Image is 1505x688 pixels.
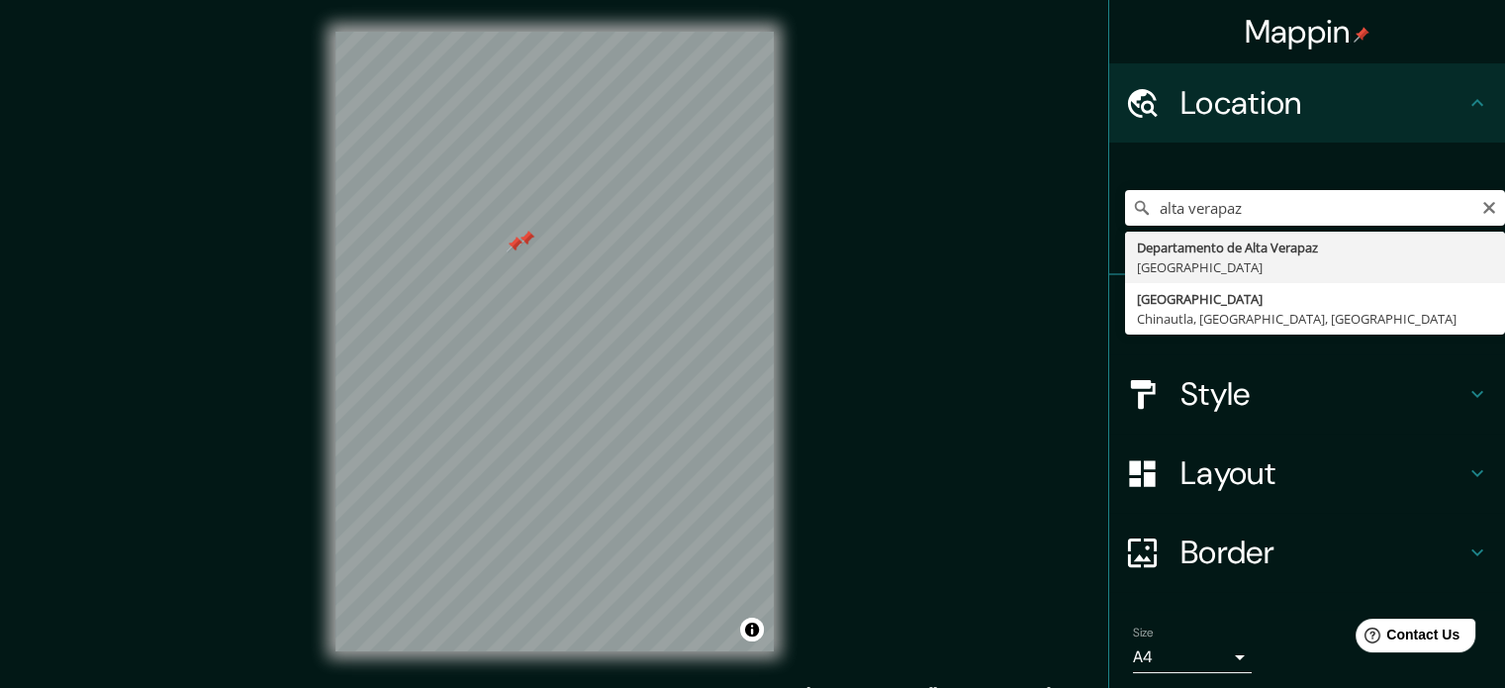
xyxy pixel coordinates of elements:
[1109,63,1505,143] div: Location
[1481,197,1497,216] button: Clear
[1109,434,1505,513] div: Layout
[1180,295,1465,335] h4: Pins
[1180,453,1465,493] h4: Layout
[1133,641,1252,673] div: A4
[1245,12,1370,51] h4: Mappin
[1137,257,1493,277] div: [GEOGRAPHIC_DATA]
[1137,309,1493,329] div: Chinautla, [GEOGRAPHIC_DATA], [GEOGRAPHIC_DATA]
[1180,374,1465,414] h4: Style
[1329,611,1483,666] iframe: Help widget launcher
[1109,513,1505,592] div: Border
[1109,354,1505,434] div: Style
[740,618,764,641] button: Toggle attribution
[1133,625,1154,641] label: Size
[1354,27,1369,43] img: pin-icon.png
[1125,190,1505,226] input: Pick your city or area
[1137,289,1493,309] div: [GEOGRAPHIC_DATA]
[335,32,774,651] canvas: Map
[1109,275,1505,354] div: Pins
[1137,238,1493,257] div: Departamento de Alta Verapaz
[1180,83,1465,123] h4: Location
[1180,533,1465,572] h4: Border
